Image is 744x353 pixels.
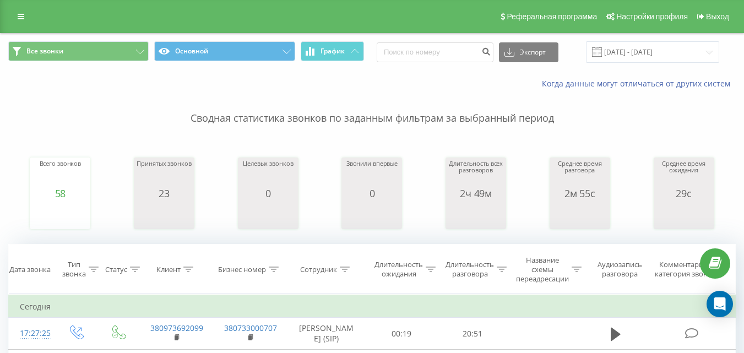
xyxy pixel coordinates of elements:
[516,256,569,284] div: Название схемы переадресации
[499,42,558,62] button: Экспорт
[287,318,366,350] td: [PERSON_NAME] (SIP)
[707,291,733,317] div: Open Intercom Messenger
[20,323,43,344] div: 17:27:25
[616,12,688,21] span: Настройки профиля
[26,47,63,56] span: Все звонки
[243,188,293,199] div: 0
[507,12,597,21] span: Реферальная программа
[706,12,729,21] span: Выход
[656,188,712,199] div: 29с
[40,160,82,188] div: Всего звонков
[366,318,437,350] td: 00:19
[346,188,398,199] div: 0
[150,323,203,333] a: 380973692099
[243,160,293,188] div: Целевых звонков
[9,265,51,274] div: Дата звонка
[218,265,266,274] div: Бизнес номер
[8,89,736,126] p: Сводная статистика звонков по заданным фильтрам за выбранный период
[137,188,191,199] div: 23
[448,188,503,199] div: 2ч 49м
[592,260,648,279] div: Аудиозапись разговора
[448,160,503,188] div: Длительность всех разговоров
[552,188,607,199] div: 2м 55с
[9,296,736,318] td: Сегодня
[224,323,277,333] a: 380733000707
[137,160,191,188] div: Принятых звонков
[62,260,86,279] div: Тип звонка
[8,41,149,61] button: Все звонки
[446,260,494,279] div: Длительность разговора
[374,260,423,279] div: Длительность ожидания
[346,160,398,188] div: Звонили впервые
[300,265,337,274] div: Сотрудник
[377,42,493,62] input: Поиск по номеру
[156,265,181,274] div: Клиент
[105,265,127,274] div: Статус
[321,47,345,55] span: График
[154,41,295,61] button: Основной
[437,318,508,350] td: 20:51
[656,160,712,188] div: Среднее время ожидания
[40,188,82,199] div: 58
[653,260,717,279] div: Комментарий/категория звонка
[301,41,364,61] button: График
[552,160,607,188] div: Среднее время разговора
[542,78,736,89] a: Когда данные могут отличаться от других систем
